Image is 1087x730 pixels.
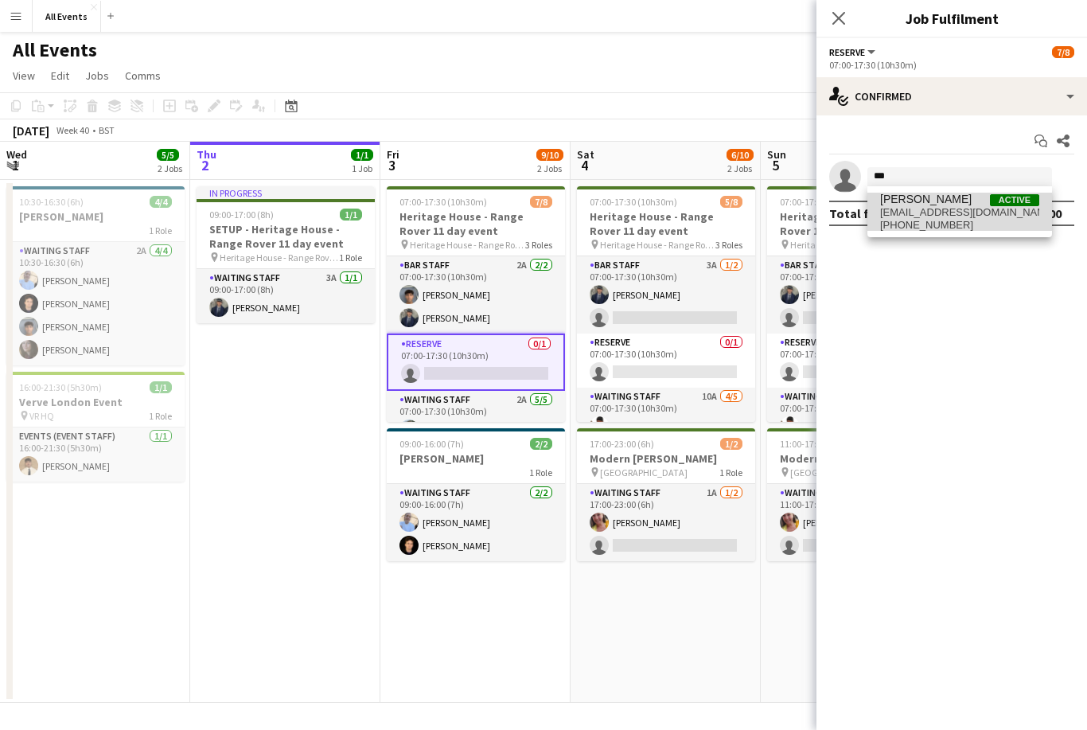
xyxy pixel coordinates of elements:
[387,451,565,466] h3: [PERSON_NAME]
[351,149,373,161] span: 1/1
[790,466,878,478] span: [GEOGRAPHIC_DATA]
[387,209,565,238] h3: Heritage House - Range Rover 11 day event
[197,147,216,162] span: Thu
[51,68,69,83] span: Edit
[220,252,339,264] span: Heritage House - Range Rover 11 day event
[590,196,677,208] span: 07:00-17:30 (10h30m)
[99,124,115,136] div: BST
[767,388,945,534] app-card-role: Waiting Staff13A4/507:00-17:30 (10h30m)[PERSON_NAME]
[149,410,172,422] span: 1 Role
[19,381,102,393] span: 16:00-21:30 (5h30m)
[727,162,753,174] div: 2 Jobs
[767,334,945,388] app-card-role: Reserve0/107:00-17:30 (10h30m)
[577,451,755,466] h3: Modern [PERSON_NAME]
[33,1,101,32] button: All Events
[880,206,1039,219] span: annastorm1@icloud.com
[880,193,972,206] span: Annabel Smith
[715,239,742,251] span: 3 Roles
[575,156,594,174] span: 4
[816,77,1087,115] div: Confirmed
[600,239,715,251] span: Heritage House - Range Rover 11 day event
[767,147,786,162] span: Sun
[197,186,375,199] div: In progress
[727,149,754,161] span: 6/10
[387,428,565,561] app-job-card: 09:00-16:00 (7h)2/2[PERSON_NAME]1 RoleWaiting Staff2/209:00-16:00 (7h)[PERSON_NAME][PERSON_NAME]
[339,252,362,264] span: 1 Role
[149,224,172,236] span: 1 Role
[6,65,41,86] a: View
[577,147,594,162] span: Sat
[577,388,755,534] app-card-role: Waiting Staff10A4/507:00-17:30 (10h30m)[PERSON_NAME]
[6,209,185,224] h3: [PERSON_NAME]
[13,38,97,62] h1: All Events
[577,186,755,422] app-job-card: 07:00-17:30 (10h30m)5/8Heritage House - Range Rover 11 day event Heritage House - Range Rover 11 ...
[577,334,755,388] app-card-role: Reserve0/107:00-17:30 (10h30m)
[537,162,563,174] div: 2 Jobs
[125,68,161,83] span: Comms
[530,438,552,450] span: 2/2
[6,186,185,365] app-job-card: 10:30-16:30 (6h)4/4[PERSON_NAME]1 RoleWaiting Staff2A4/410:30-16:30 (6h)[PERSON_NAME][PERSON_NAME...
[525,239,552,251] span: 3 Roles
[13,123,49,139] div: [DATE]
[767,186,945,422] app-job-card: 07:00-17:30 (10h30m)5/8Heritage House - Range Rover 11 day event Heritage House - Range Rover 11 ...
[197,269,375,323] app-card-role: Waiting Staff3A1/109:00-17:00 (8h)[PERSON_NAME]
[767,256,945,334] app-card-role: Bar Staff2A1/207:00-17:30 (10h30m)[PERSON_NAME]
[529,466,552,478] span: 1 Role
[197,186,375,323] app-job-card: In progress09:00-17:00 (8h)1/1SETUP - Heritage House - Range Rover 11 day event Heritage House - ...
[6,395,185,409] h3: Verve London Event
[6,147,27,162] span: Wed
[767,428,945,561] app-job-card: 11:00-17:00 (6h)1/2Modern [PERSON_NAME] [GEOGRAPHIC_DATA]1 RoleWaiting Staff2A1/211:00-17:00 (6h)...
[720,196,742,208] span: 5/8
[209,209,274,221] span: 09:00-17:00 (8h)
[387,334,565,391] app-card-role: Reserve0/107:00-17:30 (10h30m)
[13,68,35,83] span: View
[829,59,1074,71] div: 07:00-17:30 (10h30m)
[352,162,372,174] div: 1 Job
[829,46,865,58] span: Reserve
[79,65,115,86] a: Jobs
[197,222,375,251] h3: SETUP - Heritage House - Range Rover 11 day event
[767,484,945,561] app-card-role: Waiting Staff2A1/211:00-17:00 (6h)[PERSON_NAME]
[720,438,742,450] span: 1/2
[577,209,755,238] h3: Heritage House - Range Rover 11 day event
[53,124,92,136] span: Week 40
[6,372,185,482] app-job-card: 16:00-21:30 (5h30m)1/1Verve London Event VR HQ1 RoleEvents (Event Staff)1/116:00-21:30 (5h30m)[PE...
[6,427,185,482] app-card-role: Events (Event Staff)1/116:00-21:30 (5h30m)[PERSON_NAME]
[194,156,216,174] span: 2
[387,484,565,561] app-card-role: Waiting Staff2/209:00-16:00 (7h)[PERSON_NAME][PERSON_NAME]
[790,239,906,251] span: Heritage House - Range Rover 11 day event
[829,205,883,221] div: Total fee
[150,196,172,208] span: 4/4
[816,8,1087,29] h3: Job Fulfilment
[45,65,76,86] a: Edit
[387,391,565,537] app-card-role: Waiting Staff2A5/507:00-17:30 (10h30m)
[536,149,563,161] span: 9/10
[399,438,464,450] span: 09:00-16:00 (7h)
[384,156,399,174] span: 3
[387,186,565,422] app-job-card: 07:00-17:30 (10h30m)7/8Heritage House - Range Rover 11 day event Heritage House - Range Rover 11 ...
[387,147,399,162] span: Fri
[765,156,786,174] span: 5
[399,196,487,208] span: 07:00-17:30 (10h30m)
[577,428,755,561] app-job-card: 17:00-23:00 (6h)1/2Modern [PERSON_NAME] [GEOGRAPHIC_DATA]1 RoleWaiting Staff1A1/217:00-23:00 (6h)...
[85,68,109,83] span: Jobs
[157,149,179,161] span: 5/5
[780,196,867,208] span: 07:00-17:30 (10h30m)
[590,438,654,450] span: 17:00-23:00 (6h)
[780,438,844,450] span: 11:00-17:00 (6h)
[577,484,755,561] app-card-role: Waiting Staff1A1/217:00-23:00 (6h)[PERSON_NAME]
[119,65,167,86] a: Comms
[340,209,362,221] span: 1/1
[4,156,27,174] span: 1
[767,451,945,466] h3: Modern [PERSON_NAME]
[1052,46,1074,58] span: 7/8
[829,46,878,58] button: Reserve
[29,410,54,422] span: VR HQ
[530,196,552,208] span: 7/8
